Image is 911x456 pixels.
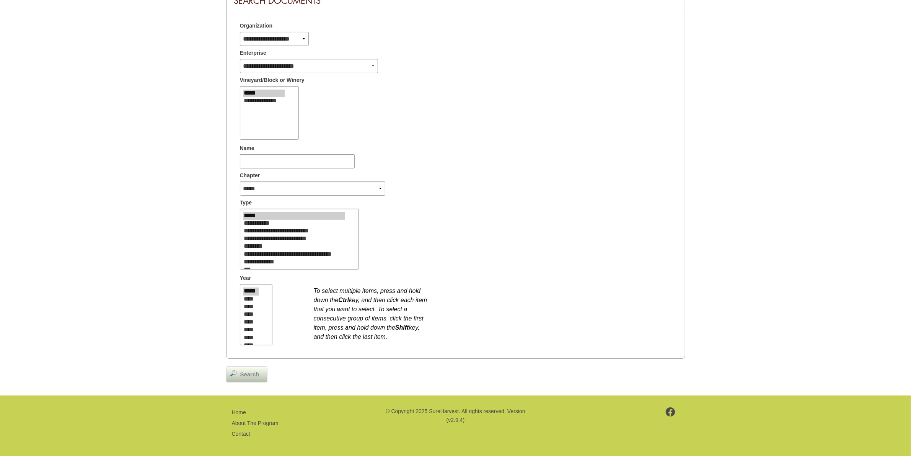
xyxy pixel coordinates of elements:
[232,420,279,426] a: About The Program
[240,22,273,30] span: Organization
[338,297,349,303] b: Ctrl
[240,274,251,282] span: Year
[236,370,263,379] span: Search
[314,283,429,342] div: To select multiple items, press and hold down the key, and then click each item that you want to ...
[232,409,246,415] a: Home
[240,49,266,57] span: Enterprise
[240,199,252,207] span: Type
[385,407,526,424] p: © Copyright 2025 SureHarvest. All rights reserved. Version (v2.9.4)
[666,407,675,417] img: footer-facebook.png
[240,76,305,84] span: Vineyard/Block or Winery
[395,324,409,331] b: Shift
[240,144,254,152] span: Name
[226,366,267,382] a: Search
[240,172,260,180] span: Chapter
[230,370,236,376] img: magnifier.png
[232,431,250,437] a: Contact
